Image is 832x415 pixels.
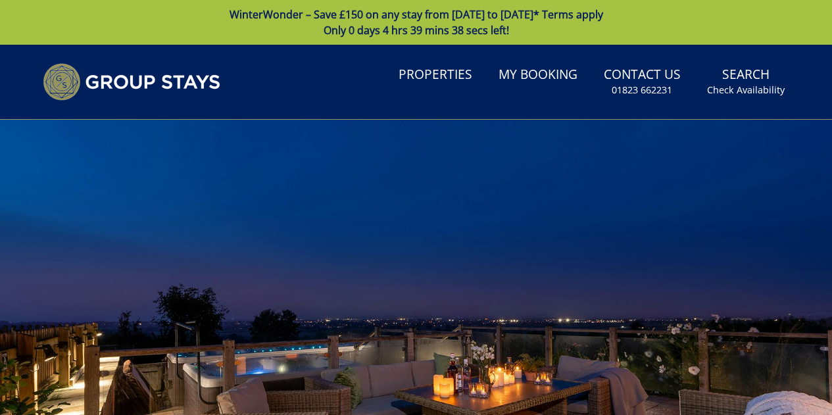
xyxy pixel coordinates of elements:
[393,61,477,90] a: Properties
[707,84,785,97] small: Check Availability
[324,23,509,37] span: Only 0 days 4 hrs 39 mins 38 secs left!
[599,61,686,103] a: Contact Us01823 662231
[493,61,583,90] a: My Booking
[43,63,220,101] img: Group Stays
[702,61,790,103] a: SearchCheck Availability
[612,84,672,97] small: 01823 662231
